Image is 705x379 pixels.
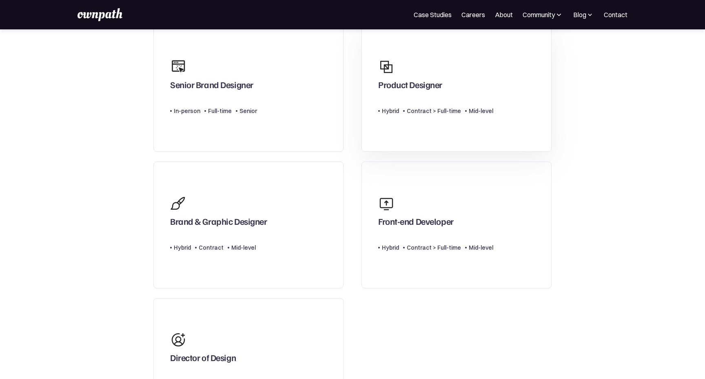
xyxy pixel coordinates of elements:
div: Front-end Developer [378,216,454,231]
div: Contract > Full-time [407,106,461,116]
div: Hybrid [382,106,399,116]
div: Mid-level [231,243,256,253]
a: Careers [461,10,485,20]
a: Case Studies [414,10,452,20]
a: Contact [604,10,627,20]
a: About [495,10,513,20]
a: Front-end DeveloperHybridContract > Full-timeMid-level [361,162,552,288]
div: Brand & Graphic Designer [170,216,267,231]
div: Product Designer [378,79,442,94]
div: Contract > Full-time [407,243,461,253]
a: Senior Brand DesignerIn-personFull-timeSenior [153,25,344,152]
div: Mid-level [469,106,493,116]
div: In-person [174,106,200,116]
a: Product DesignerHybridContract > Full-timeMid-level [361,25,552,152]
div: Senior [239,106,257,116]
div: Blog [573,10,586,20]
div: Director of Design [170,352,236,367]
div: Hybrid [174,243,191,253]
div: Contract [199,243,224,253]
div: Community [523,10,555,20]
div: Mid-level [469,243,493,253]
div: Full-time [208,106,232,116]
div: Community [523,10,563,20]
div: Hybrid [382,243,399,253]
div: Senior Brand Designer [170,79,253,94]
div: Blog [573,10,594,20]
a: Brand & Graphic DesignerHybridContractMid-level [153,162,344,288]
